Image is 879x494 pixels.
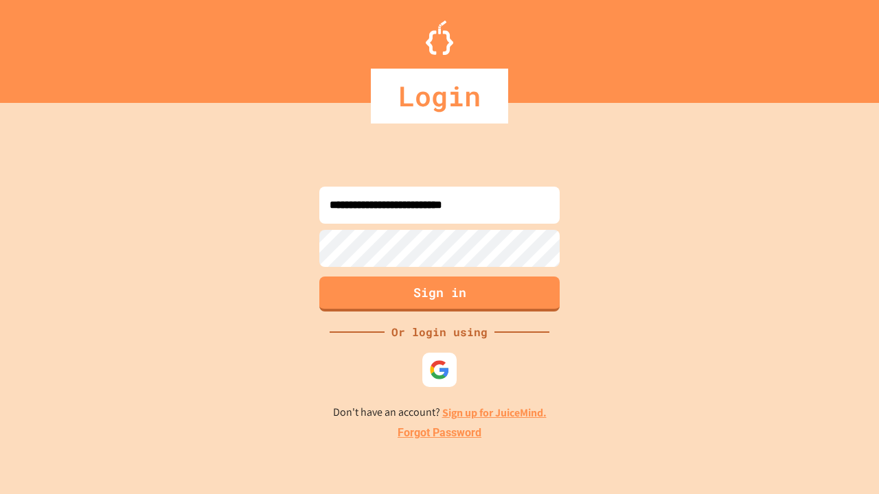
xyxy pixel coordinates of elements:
button: Sign in [319,277,560,311]
img: google-icon.svg [429,360,450,380]
div: Or login using [385,324,494,340]
a: Forgot Password [398,425,481,441]
div: Login [371,69,508,123]
p: Don't have an account? [333,404,547,421]
img: Logo.svg [426,21,453,55]
a: Sign up for JuiceMind. [442,405,547,420]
